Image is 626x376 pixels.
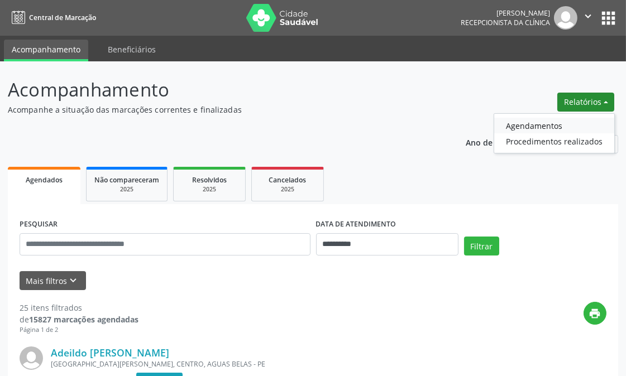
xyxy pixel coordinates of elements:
button:  [577,6,599,30]
a: Central de Marcação [8,8,96,27]
button: Mais filtroskeyboard_arrow_down [20,271,86,291]
span: Resolvidos [192,175,227,185]
label: PESQUISAR [20,216,58,233]
div: [PERSON_NAME] [461,8,550,18]
button: Filtrar [464,237,499,256]
img: img [554,6,577,30]
a: Beneficiários [100,40,164,59]
ul: Relatórios [494,113,615,153]
span: Agendados [26,175,63,185]
button: Relatórios [557,93,614,112]
a: Acompanhamento [4,40,88,61]
i: keyboard_arrow_down [68,274,80,287]
div: 2025 [94,185,159,194]
label: DATA DE ATENDIMENTO [316,216,396,233]
p: Acompanhe a situação das marcações correntes e finalizadas [8,104,435,115]
span: Não compareceram [94,175,159,185]
a: Adeildo [PERSON_NAME] [51,346,169,359]
span: Recepcionista da clínica [461,18,550,27]
a: Procedimentos realizados [494,133,614,149]
span: Central de Marcação [29,13,96,22]
p: Acompanhamento [8,76,435,104]
img: img [20,346,43,370]
div: de [20,314,138,325]
div: [GEOGRAPHIC_DATA][PERSON_NAME], CENTRO, AGUAS BELAS - PE [51,359,439,369]
span: Cancelados [269,175,307,185]
i: print [589,307,601,320]
button: print [584,302,606,325]
div: 25 itens filtrados [20,302,138,314]
button: apps [599,8,618,28]
i:  [582,10,594,22]
p: Ano de acompanhamento [466,135,565,149]
a: Agendamentos [494,118,614,133]
div: Página 1 de 2 [20,325,138,335]
div: 2025 [181,185,237,194]
strong: 15827 marcações agendadas [29,314,138,325]
div: 2025 [260,185,316,194]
